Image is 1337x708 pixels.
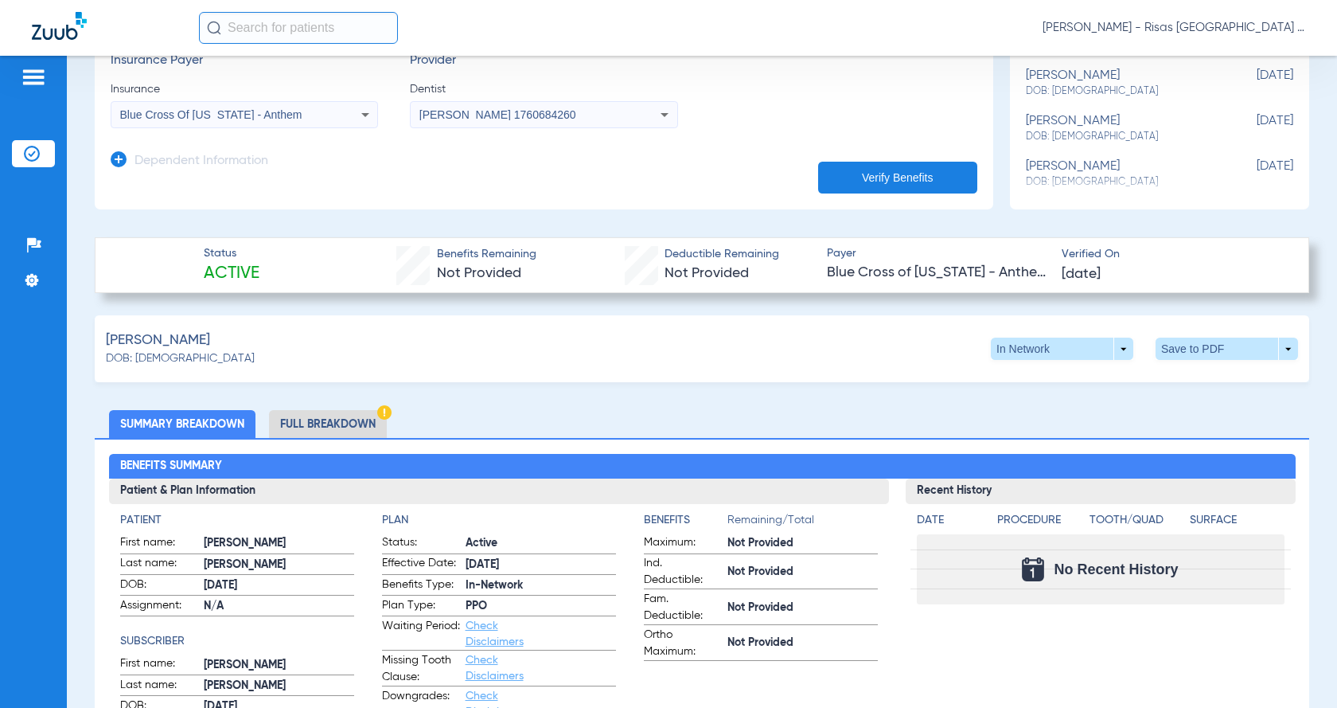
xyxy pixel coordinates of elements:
span: [PERSON_NAME] [204,557,354,573]
span: Status [204,245,259,262]
app-breakdown-title: Benefits [644,512,727,534]
span: Insurance [111,81,378,97]
span: Maximum: [644,534,722,553]
span: Plan Type: [382,597,460,616]
img: Hazard [377,405,392,420]
h3: Patient & Plan Information [109,479,889,504]
span: Not Provided [727,600,878,616]
span: Remaining/Total [727,512,878,534]
app-breakdown-title: Tooth/Quad [1089,512,1184,534]
span: [PERSON_NAME] [204,657,354,674]
h4: Subscriber [120,633,354,650]
span: [PERSON_NAME] [204,678,354,694]
span: Not Provided [665,266,749,280]
div: [PERSON_NAME] [1026,68,1214,98]
span: Blue Cross Of [US_STATE] - Anthem [120,108,302,121]
h4: Tooth/Quad [1089,512,1184,529]
h3: Dependent Information [134,154,268,170]
span: First name: [120,655,198,675]
span: Ind. Deductible: [644,555,722,589]
span: [DATE] [1214,159,1293,189]
span: Not Provided [727,635,878,651]
span: No Recent History [1054,561,1178,577]
span: [PERSON_NAME] - Risas [GEOGRAPHIC_DATA] General [1043,20,1305,36]
span: Ortho Maximum: [644,627,722,660]
span: Last name: [120,677,198,696]
div: [PERSON_NAME] [1026,159,1214,189]
img: hamburger-icon [21,68,46,87]
span: Benefits Type: [382,577,460,596]
img: Zuub Logo [32,12,87,40]
h4: Procedure [997,512,1084,529]
span: Not Provided [727,564,878,581]
span: DOB: [DEMOGRAPHIC_DATA] [106,350,255,367]
a: Check Disclaimers [466,655,524,682]
span: [DATE] [1214,68,1293,98]
span: Last name: [120,555,198,574]
button: In Network [991,338,1133,360]
span: N/A [204,598,354,615]
iframe: Chat Widget [1257,632,1337,708]
app-breakdown-title: Date [917,512,984,534]
li: Full Breakdown [269,410,387,438]
app-breakdown-title: Procedure [997,512,1084,534]
img: Search Icon [207,21,221,35]
span: In-Network [466,577,616,594]
span: Benefits Remaining [437,246,536,263]
span: Verified On [1062,246,1283,263]
h4: Benefits [644,512,727,529]
app-breakdown-title: Surface [1190,512,1284,534]
span: Payer [827,245,1048,262]
h3: Provider [410,53,677,69]
span: [PERSON_NAME] [204,535,354,552]
span: Dentist [410,81,677,97]
span: [PERSON_NAME] 1760684260 [419,108,576,121]
h3: Recent History [906,479,1296,504]
span: DOB: [DEMOGRAPHIC_DATA] [1026,84,1214,99]
button: Save to PDF [1156,338,1298,360]
span: Not Provided [727,535,878,552]
span: PPO [466,598,616,615]
span: First name: [120,534,198,553]
span: Not Provided [437,266,521,280]
span: [DATE] [204,577,354,594]
span: [PERSON_NAME] [106,331,210,350]
h4: Date [917,512,984,529]
h2: Benefits Summary [109,454,1296,479]
a: Check Disclaimers [466,620,524,647]
span: Blue Cross of [US_STATE] - Anthem [827,263,1048,283]
h3: Insurance Payer [111,53,378,69]
span: Assignment: [120,597,198,616]
span: Deductible Remaining [665,246,779,263]
span: Fam. Deductible: [644,591,722,624]
span: Status: [382,534,460,553]
li: Summary Breakdown [109,410,255,438]
span: [DATE] [466,557,616,573]
span: Effective Date: [382,555,460,574]
span: Active [204,263,259,285]
span: Missing Tooth Clause: [382,652,460,686]
h4: Plan [382,512,616,529]
div: [PERSON_NAME] [1026,114,1214,143]
span: Active [466,535,616,552]
span: DOB: [120,577,198,596]
span: [DATE] [1062,264,1101,284]
input: Search for patients [199,12,398,44]
img: Calendar [1022,557,1044,581]
h4: Surface [1190,512,1284,529]
span: DOB: [DEMOGRAPHIC_DATA] [1026,130,1214,144]
h4: Patient [120,512,354,529]
span: Waiting Period: [382,618,460,650]
button: Verify Benefits [818,162,977,194]
span: [DATE] [1214,114,1293,143]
